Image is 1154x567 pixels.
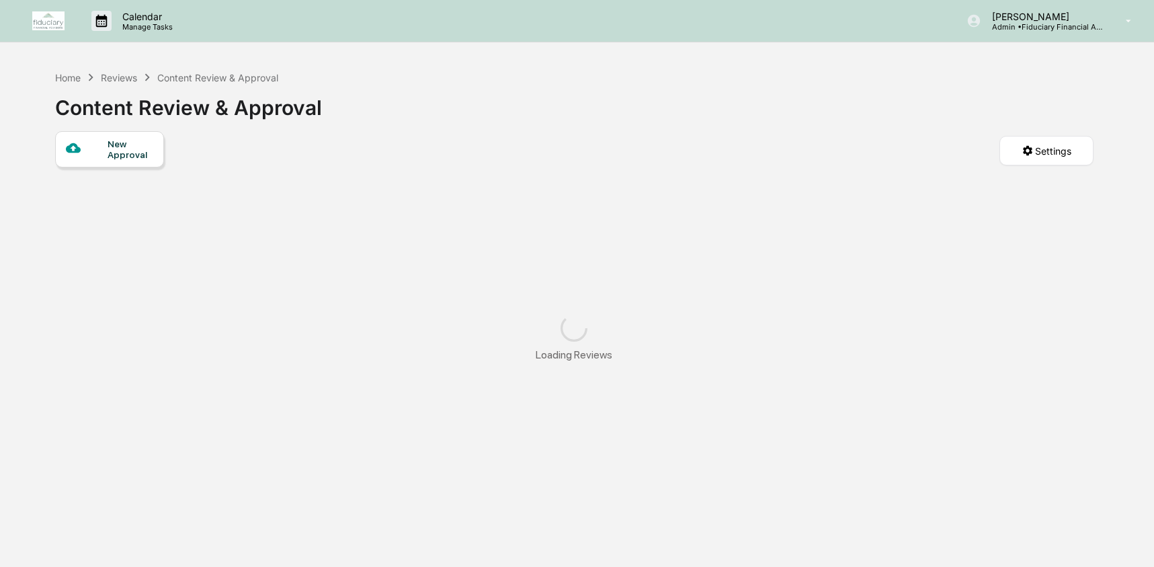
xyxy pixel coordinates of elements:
[55,72,81,83] div: Home
[981,22,1106,32] p: Admin • Fiduciary Financial Advisors
[101,72,137,83] div: Reviews
[999,136,1094,165] button: Settings
[55,85,322,120] div: Content Review & Approval
[112,11,179,22] p: Calendar
[157,72,278,83] div: Content Review & Approval
[536,348,612,361] div: Loading Reviews
[32,11,65,30] img: logo
[108,139,153,160] div: New Approval
[981,11,1106,22] p: [PERSON_NAME]
[112,22,179,32] p: Manage Tasks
